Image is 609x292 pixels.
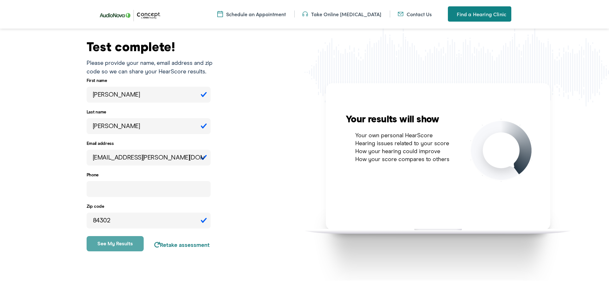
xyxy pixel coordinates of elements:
[87,204,104,209] label: Zip code
[346,132,609,140] p: Your own personal HearScore
[448,6,511,22] a: Find a Hearing Clinic
[448,10,454,18] img: utility icon
[469,119,533,182] img: img-dial-test-complete.png
[87,141,114,146] label: Email address
[398,10,403,17] img: utility icon
[217,10,223,17] img: A calendar icon to schedule an appointment at Concept by Iowa Hearing.
[346,115,609,124] h6: Your results will show
[87,59,218,76] p: Please provide your name, email address and zip code so we can share your HearScore results.
[346,140,609,148] p: Hearing issues related to your score
[87,78,107,84] label: First name
[87,173,99,178] label: Phone
[346,156,609,164] p: How your score compares to others
[87,41,218,54] div: Test complete!
[154,242,210,248] a: Retake assessment
[87,236,144,251] button: See my results
[398,10,432,17] a: Contact Us
[346,148,609,156] p: How your hearing could improve
[87,110,106,115] label: Last name
[302,10,381,17] a: Take Online [MEDICAL_DATA]
[217,10,286,17] a: Schedule an Appointment
[302,10,308,17] img: utility icon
